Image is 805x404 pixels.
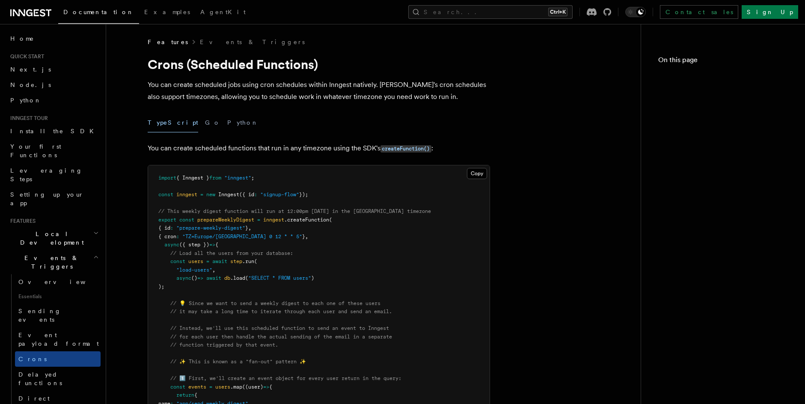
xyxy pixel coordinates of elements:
span: ( [245,275,248,281]
span: = [257,217,260,223]
span: "load-users" [176,267,212,273]
span: // Load all the users from your database: [170,250,293,256]
a: Events & Triggers [200,38,305,46]
span: }); [299,192,308,198]
span: ( [329,217,332,223]
span: ; [251,175,254,181]
a: Install the SDK [7,123,101,139]
span: events [188,384,206,390]
span: { Inngest } [176,175,209,181]
button: Copy [467,168,487,179]
span: , [212,267,215,273]
span: { [269,384,272,390]
a: Next.js [7,62,101,77]
span: async [176,275,191,281]
span: : [254,192,257,198]
span: => [263,384,269,390]
a: Home [7,31,101,46]
span: Examples [144,9,190,15]
span: // 1️⃣ First, we'll create an event object for every user return in the query: [170,375,401,381]
a: Sending events [15,303,101,327]
span: // function triggered by that event. [170,342,278,348]
button: TypeScript [148,113,198,132]
span: inngest [263,217,284,223]
span: Install the SDK [10,128,99,135]
span: "inngest" [224,175,251,181]
span: ({ id [239,192,254,198]
span: => [209,242,215,248]
span: new [206,192,215,198]
a: Overview [15,274,101,290]
span: "signup-flow" [260,192,299,198]
a: Python [7,93,101,108]
span: prepareWeeklyDigest [197,217,254,223]
a: Leveraging Steps [7,163,101,187]
span: "prepare-weekly-digest" [176,225,245,231]
a: Your first Functions [7,139,101,163]
span: Quick start [7,53,44,60]
a: Node.js [7,77,101,93]
a: Contact sales [660,5,738,19]
span: : [170,225,173,231]
span: Crons [18,356,47,362]
span: export [158,217,176,223]
p: You can create scheduled functions that run in any timezone using the SDK's : [148,142,490,155]
span: , [305,233,308,239]
span: { [215,242,218,248]
a: Sign Up [742,5,798,19]
span: const [170,384,185,390]
button: Local Development [7,226,101,250]
span: ); [158,284,164,290]
a: AgentKit [195,3,251,23]
span: Sending events [18,308,61,323]
span: ({ step }) [179,242,209,248]
span: { id [158,225,170,231]
span: step [230,258,242,264]
kbd: Ctrl+K [548,8,567,16]
span: // for each user then handle the actual sending of the email in a separate [170,334,392,340]
span: Local Development [7,230,93,247]
span: return [176,392,194,398]
span: async [164,242,179,248]
a: Crons [15,351,101,367]
span: = [206,258,209,264]
span: const [170,258,185,264]
button: Events & Triggers [7,250,101,274]
a: Examples [139,3,195,23]
button: Search...Ctrl+K [408,5,573,19]
span: => [197,275,203,281]
span: .createFunction [284,217,329,223]
span: Inngest [218,192,239,198]
span: ((user) [242,384,263,390]
span: users [188,258,203,264]
span: .map [230,384,242,390]
span: Leveraging Steps [10,167,83,183]
span: db [224,275,230,281]
span: Home [10,34,34,43]
button: Toggle dark mode [625,7,646,17]
span: Essentials [15,290,101,303]
span: await [206,275,221,281]
button: Python [227,113,258,132]
span: = [200,192,203,198]
span: Documentation [63,9,134,15]
span: } [302,233,305,239]
h4: On this page [658,55,788,69]
span: .load [230,275,245,281]
a: Event payload format [15,327,101,351]
a: Documentation [58,3,139,24]
h1: Crons (Scheduled Functions) [148,57,490,72]
span: () [191,275,197,281]
span: // 💡 Since we want to send a weekly digest to each one of these users [170,300,380,306]
span: Overview [18,278,107,285]
span: Node.js [10,81,51,88]
button: Go [205,113,220,132]
span: Events & Triggers [7,254,93,271]
span: } [245,225,248,231]
span: Event payload format [18,332,99,347]
span: inngest [176,192,197,198]
span: Delayed functions [18,371,62,386]
span: { [194,392,197,398]
a: Delayed functions [15,367,101,391]
span: .run [242,258,254,264]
